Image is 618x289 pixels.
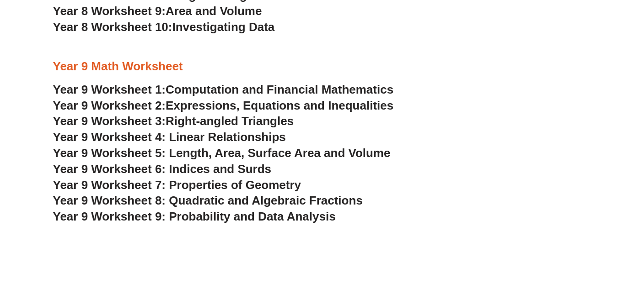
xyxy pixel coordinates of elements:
[53,99,394,112] a: Year 9 Worksheet 2:Expressions, Equations and Inequalities
[572,245,618,289] iframe: Chat Widget
[53,83,394,96] a: Year 9 Worksheet 1:Computation and Financial Mathematics
[166,83,393,96] span: Computation and Financial Mathematics
[53,114,294,128] a: Year 9 Worksheet 3:Right-angled Triangles
[53,4,166,18] span: Year 8 Worksheet 9:
[53,130,286,144] a: Year 9 Worksheet 4: Linear Relationships
[53,20,275,34] a: Year 8 Worksheet 10:Investigating Data
[53,162,272,176] a: Year 9 Worksheet 6: Indices and Surds
[53,194,363,207] a: Year 9 Worksheet 8: Quadratic and Algebraic Fractions
[166,99,393,112] span: Expressions, Equations and Inequalities
[53,210,336,223] a: Year 9 Worksheet 9: Probability and Data Analysis
[53,146,391,160] a: Year 9 Worksheet 5: Length, Area, Surface Area and Volume
[53,178,301,192] a: Year 9 Worksheet 7: Properties of Geometry
[53,114,166,128] span: Year 9 Worksheet 3:
[166,114,294,128] span: Right-angled Triangles
[166,4,262,18] span: Area and Volume
[53,99,166,112] span: Year 9 Worksheet 2:
[172,20,274,34] span: Investigating Data
[53,4,262,18] a: Year 8 Worksheet 9:Area and Volume
[53,20,172,34] span: Year 8 Worksheet 10:
[53,59,565,74] h3: Year 9 Math Worksheet
[53,83,166,96] span: Year 9 Worksheet 1:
